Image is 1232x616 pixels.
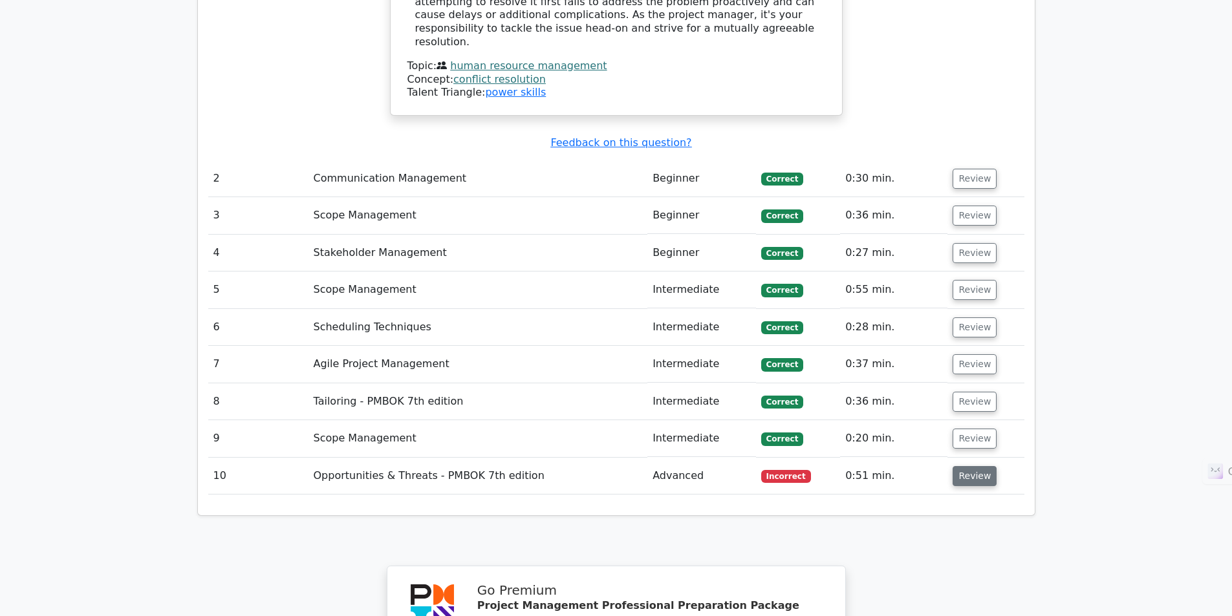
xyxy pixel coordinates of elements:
span: Correct [761,247,803,260]
button: Review [953,206,997,226]
button: Review [953,466,997,486]
button: Review [953,280,997,300]
td: 0:30 min. [840,160,947,197]
td: Scheduling Techniques [308,309,648,346]
td: 0:51 min. [840,458,947,494]
td: Intermediate [647,309,756,346]
td: 10 [208,458,308,494]
a: Feedback on this question? [550,136,691,149]
td: Agile Project Management [308,346,648,383]
td: 0:37 min. [840,346,947,383]
td: 0:28 min. [840,309,947,346]
td: Tailoring - PMBOK 7th edition [308,383,648,420]
td: Beginner [647,235,756,271]
span: Correct [761,209,803,222]
td: Advanced [647,458,756,494]
td: 8 [208,383,308,420]
td: Scope Management [308,197,648,234]
button: Review [953,317,997,337]
span: Correct [761,358,803,371]
td: Scope Management [308,420,648,457]
td: 0:20 min. [840,420,947,457]
span: Correct [761,321,803,334]
td: Intermediate [647,383,756,420]
div: Topic: [407,59,825,73]
td: Intermediate [647,271,756,308]
td: 9 [208,420,308,457]
td: Scope Management [308,271,648,308]
td: 2 [208,160,308,197]
div: Talent Triangle: [407,59,825,100]
button: Review [953,429,997,449]
button: Review [953,243,997,263]
a: human resource management [450,59,607,72]
td: 0:36 min. [840,197,947,234]
td: Beginner [647,160,756,197]
td: 7 [208,346,308,383]
button: Review [953,169,997,189]
td: Beginner [647,197,756,234]
td: Intermediate [647,346,756,383]
td: Communication Management [308,160,648,197]
td: Stakeholder Management [308,235,648,271]
td: Intermediate [647,420,756,457]
td: 6 [208,309,308,346]
td: 0:27 min. [840,235,947,271]
span: Correct [761,284,803,297]
a: power skills [485,86,546,98]
span: Correct [761,432,803,445]
td: 0:36 min. [840,383,947,420]
td: 3 [208,197,308,234]
td: 5 [208,271,308,308]
td: 4 [208,235,308,271]
span: Correct [761,396,803,409]
td: Opportunities & Threats - PMBOK 7th edition [308,458,648,494]
div: Concept: [407,73,825,87]
span: Correct [761,173,803,186]
button: Review [953,354,997,374]
button: Review [953,392,997,412]
a: conflict resolution [453,73,546,85]
span: Incorrect [761,470,811,483]
td: 0:55 min. [840,271,947,308]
